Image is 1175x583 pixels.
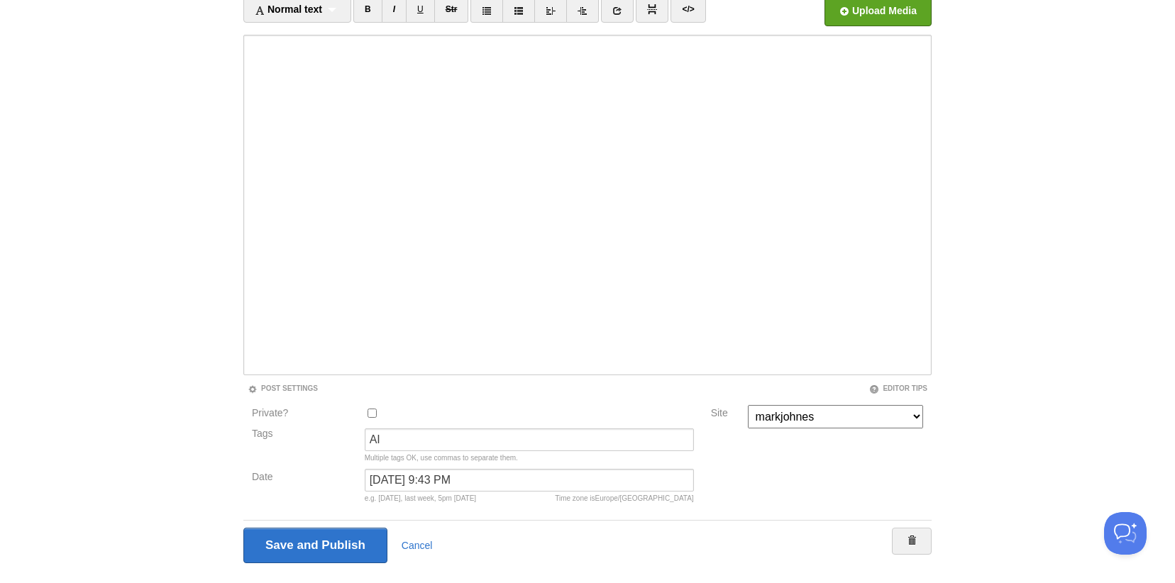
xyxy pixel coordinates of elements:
[711,408,739,421] label: Site
[248,384,318,392] a: Post Settings
[1104,512,1147,555] iframe: Help Scout Beacon - Open
[365,455,694,462] div: Multiple tags OK, use commas to separate them.
[252,408,356,421] label: Private?
[365,495,694,502] div: e.g. [DATE], last week, 5pm [DATE]
[255,4,322,15] span: Normal text
[446,4,458,14] del: Str
[595,494,694,502] span: Europe/[GEOGRAPHIC_DATA]
[647,4,657,14] img: pagebreak-icon.png
[243,528,387,563] input: Save and Publish
[555,495,693,502] div: Time zone is
[252,472,356,485] label: Date
[869,384,927,392] a: Editor Tips
[402,540,433,551] a: Cancel
[248,428,360,438] label: Tags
